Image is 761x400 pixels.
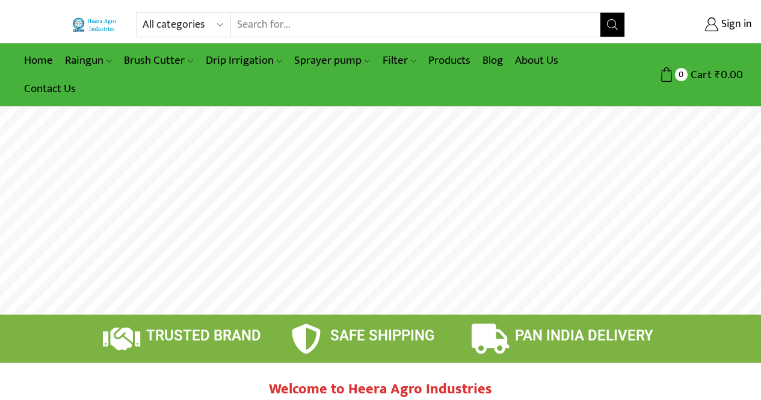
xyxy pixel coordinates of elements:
a: Drip Irrigation [200,46,288,75]
a: Sprayer pump [288,46,376,75]
a: Brush Cutter [118,46,199,75]
a: Contact Us [18,75,82,103]
a: Blog [476,46,509,75]
span: 0 [675,68,688,81]
bdi: 0.00 [715,66,743,84]
input: Search for... [231,13,600,37]
a: Home [18,46,59,75]
a: Raingun [59,46,118,75]
span: PAN INDIA DELIVERY [515,327,653,344]
a: About Us [509,46,564,75]
a: Products [422,46,476,75]
a: Filter [377,46,422,75]
button: Search button [600,13,624,37]
span: SAFE SHIPPING [330,327,434,344]
a: 0 Cart ₹0.00 [637,64,743,86]
h2: Welcome to Heera Agro Industries [200,381,561,398]
a: Sign in [643,14,752,35]
span: TRUSTED BRAND [146,327,261,344]
span: Sign in [718,17,752,32]
span: ₹ [715,66,721,84]
span: Cart [688,67,712,83]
